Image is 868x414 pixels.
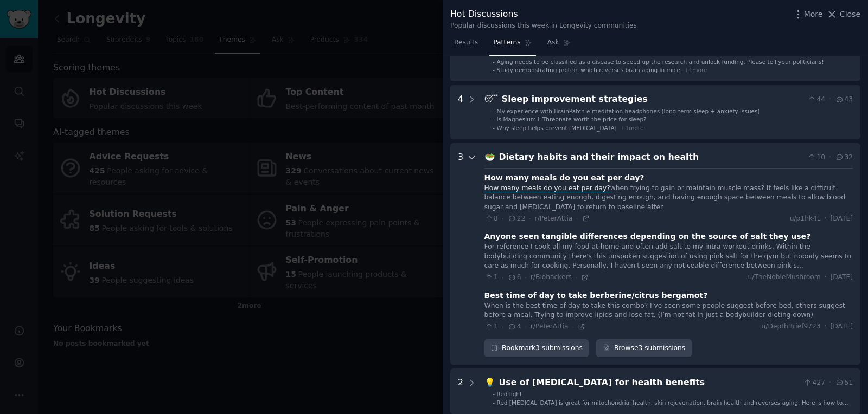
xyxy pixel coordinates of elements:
[502,215,503,222] span: ·
[803,378,825,388] span: 427
[762,322,821,332] span: u/DepthBrief9723
[458,376,463,406] div: 2
[544,34,575,56] a: Ask
[793,9,823,20] button: More
[483,184,611,192] span: How many meals do you eat per day?
[497,125,617,131] span: Why sleep helps prevent [MEDICAL_DATA]
[484,273,498,282] span: 1
[529,215,531,222] span: ·
[484,152,495,162] span: 🥗
[829,95,831,105] span: ·
[497,116,647,122] span: Is Magnesium L-Threonate worth the price for sleep?
[493,390,495,398] div: -
[484,339,589,358] button: Bookmark3 submissions
[493,38,520,48] span: Patterns
[484,377,495,387] span: 💡
[497,59,824,65] span: Aging needs to be classified as a disease to speed up the research and unlock funding. Please tel...
[807,95,825,105] span: 44
[831,214,853,224] span: [DATE]
[484,339,589,358] div: Bookmark 3 submissions
[484,231,811,242] div: Anyone seen tangible differences depending on the source of salt they use?
[484,94,498,104] span: 😴
[499,151,803,164] div: Dietary habits and their impact on health
[829,378,831,388] span: ·
[489,34,535,56] a: Patterns
[454,38,478,48] span: Results
[493,399,495,406] div: -
[825,322,827,332] span: ·
[804,9,823,20] span: More
[507,322,521,332] span: 4
[535,215,573,222] span: r/PeterAttia
[497,108,760,114] span: My experience with BrainPatch e-meditation headphones (long-term sleep + anxiety issues)
[484,214,498,224] span: 8
[835,95,853,105] span: 43
[484,242,853,271] div: For reference I cook all my food at home and often add salt to my intra workout drinks. Within th...
[497,399,848,413] span: Red [MEDICAL_DATA] is great for mitochondrial health, skin rejuvenation, brain health and reverse...
[825,273,827,282] span: ·
[484,290,708,301] div: Best time of day to take berberine/citrus bergamot?
[829,153,831,163] span: ·
[576,215,578,222] span: ·
[458,93,463,132] div: 4
[572,323,574,331] span: ·
[826,9,860,20] button: Close
[450,8,637,21] div: Hot Discussions
[621,125,644,131] span: + 1 more
[502,93,803,106] div: Sleep improvement strategies
[507,273,521,282] span: 6
[840,9,860,20] span: Close
[576,274,577,281] span: ·
[525,323,526,331] span: ·
[484,301,853,320] div: When is the best time of day to take this combo? I’ve seen some people suggest before bed, others...
[525,274,526,281] span: ·
[484,172,644,184] div: How many meals do you eat per day?
[497,67,680,73] span: Study demonstrating protein which reverses brain aging in mice
[684,67,707,73] span: + 1 more
[502,323,503,331] span: ·
[493,115,495,123] div: -
[596,339,691,358] a: Browse3 submissions
[484,184,853,212] div: when trying to gain or maintain muscle mass? It feels like a difficult balance between eating eno...
[831,322,853,332] span: [DATE]
[748,273,820,282] span: u/TheNobleMushroom
[825,214,827,224] span: ·
[450,21,637,31] div: Popular discussions this week in Longevity communities
[790,214,821,224] span: u/p1hk4L
[493,58,495,66] div: -
[531,273,572,281] span: r/Biohackers
[493,124,495,132] div: -
[497,50,712,56] span: Why do some people age faster than others? Study identifies genes at play
[484,322,498,332] span: 1
[547,38,559,48] span: Ask
[499,376,800,390] div: Use of [MEDICAL_DATA] for health benefits
[507,214,525,224] span: 22
[831,273,853,282] span: [DATE]
[458,151,463,357] div: 3
[835,153,853,163] span: 32
[835,378,853,388] span: 51
[497,391,522,397] span: Red light
[493,107,495,115] div: -
[450,34,482,56] a: Results
[531,322,569,330] span: r/PeterAttia
[807,153,825,163] span: 10
[502,274,503,281] span: ·
[493,66,495,74] div: -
